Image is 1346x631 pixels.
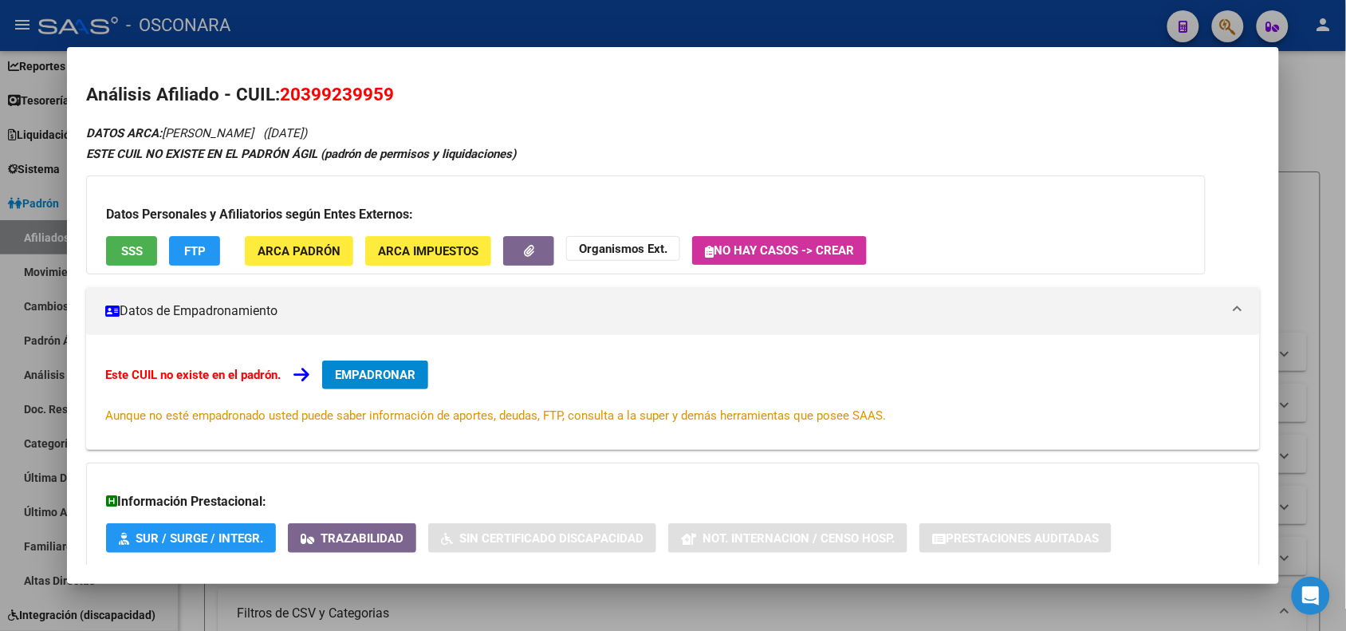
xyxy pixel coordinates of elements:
button: Sin Certificado Discapacidad [428,523,656,553]
span: [PERSON_NAME] [86,126,254,140]
span: Trazabilidad [321,531,403,546]
span: EMPADRONAR [335,368,415,382]
span: FTP [184,244,206,258]
h3: Información Prestacional: [106,492,1239,511]
button: Prestaciones Auditadas [919,523,1112,553]
strong: Organismos Ext. [579,242,667,256]
div: Open Intercom Messenger [1292,577,1330,615]
span: Prestaciones Auditadas [946,531,1099,546]
strong: ESTE CUIL NO EXISTE EN EL PADRÓN ÁGIL (padrón de permisos y liquidaciones) [86,147,516,161]
span: SSS [121,244,143,258]
button: No hay casos -> Crear [692,236,867,265]
mat-expansion-panel-header: Datos de Empadronamiento [86,287,1259,335]
span: ([DATE]) [263,126,307,140]
button: Trazabilidad [288,523,416,553]
span: Not. Internacion / Censo Hosp. [703,531,895,546]
button: Organismos Ext. [566,236,680,261]
strong: DATOS ARCA: [86,126,162,140]
mat-panel-title: Datos de Empadronamiento [105,302,1221,321]
button: Not. Internacion / Censo Hosp. [668,523,907,553]
button: ARCA Impuestos [365,236,491,266]
h2: Análisis Afiliado - CUIL: [86,81,1259,108]
strong: Este CUIL no existe en el padrón. [105,368,281,382]
button: SUR / SURGE / INTEGR. [106,523,276,553]
span: No hay casos -> Crear [705,243,854,258]
button: FTP [169,236,220,266]
span: ARCA Padrón [258,244,340,258]
span: Sin Certificado Discapacidad [459,531,643,546]
span: 20399239959 [280,84,394,105]
button: EMPADRONAR [322,361,428,389]
span: ARCA Impuestos [378,244,478,258]
button: SSS [106,236,157,266]
div: Datos de Empadronamiento [86,335,1259,450]
h3: Datos Personales y Afiliatorios según Entes Externos: [106,205,1186,224]
span: SUR / SURGE / INTEGR. [136,531,263,546]
span: Aunque no esté empadronado usted puede saber información de aportes, deudas, FTP, consulta a la s... [105,408,886,423]
button: ARCA Padrón [245,236,353,266]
